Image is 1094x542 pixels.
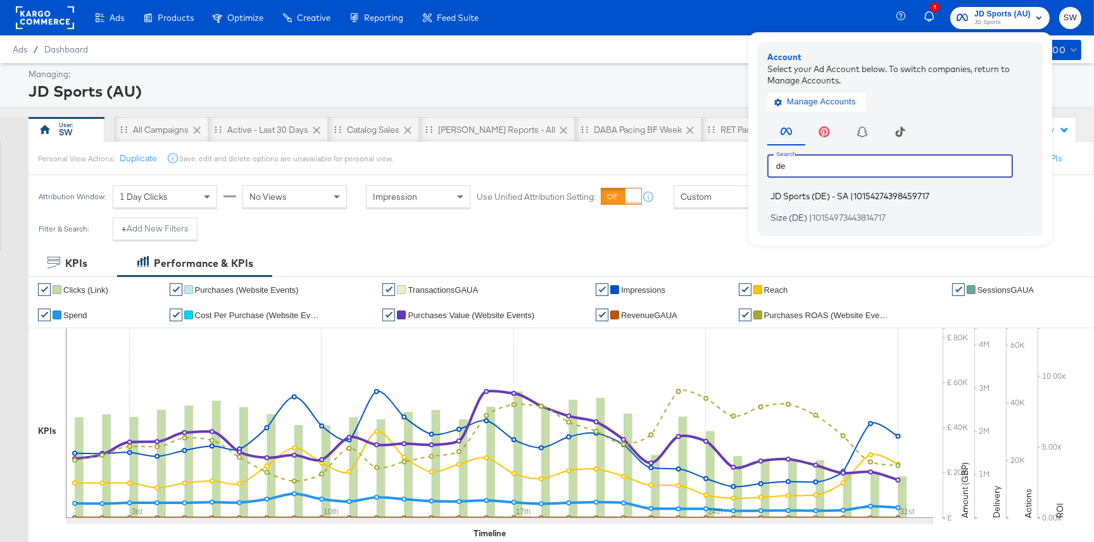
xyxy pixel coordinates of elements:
[1059,7,1081,29] button: SW
[950,7,1050,29] button: JD Sports (AU)JD Sports
[767,92,865,111] button: Manage Accounts
[739,283,751,296] a: ✔
[28,68,1078,80] div: Managing:
[38,425,56,437] div: KPIs
[364,13,403,23] span: Reporting
[474,527,506,539] div: Timeline
[334,126,341,133] div: Drag to reorder tab
[930,3,940,12] div: 1
[959,462,971,518] text: Amount (GBP)
[708,126,715,133] div: Drag to reorder tab
[382,283,395,296] a: ✔
[974,8,1031,21] span: JD Sports (AU)
[120,191,168,202] span: 1 Day Clicks
[110,13,124,23] span: Ads
[767,63,1033,86] div: Select your Ad Account below. To switch companies, return to Manage Accounts.
[195,311,322,320] span: Cost Per Purchase (Website Events)
[770,191,848,201] span: JD Sports (DE) - SA
[170,309,182,321] a: ✔
[621,285,665,295] span: Impressions
[158,13,194,23] span: Products
[13,44,27,54] span: Ads
[408,311,534,320] span: Purchases Value (Website Events)
[28,80,1078,102] div: JD Sports (AU)
[991,486,1002,518] text: Delivery
[373,191,417,202] span: Impression
[952,283,965,296] a: ✔
[437,13,479,23] span: Feed Suite
[133,124,189,136] div: All Campaigns
[581,126,588,133] div: Drag to reorder tab
[974,18,1031,28] span: JD Sports
[63,311,87,320] span: Spend
[120,152,157,164] button: Duplicate
[408,285,478,295] span: TransactionsGAUA
[27,44,44,54] span: /
[812,212,886,222] span: 10154973443814717
[195,285,299,295] span: Purchases (Website Events)
[179,154,393,164] div: Save, edit and delete options are unavailable for personal view.
[44,44,88,54] a: Dashboard
[38,309,51,321] a: ✔
[227,124,308,136] div: Active - Last 30 Days
[853,191,929,201] span: 10154274398459717
[120,126,127,133] div: Drag to reorder tab
[154,256,253,271] div: Performance & KPIs
[850,191,853,201] span: |
[122,223,127,235] strong: +
[764,285,788,295] span: Reach
[681,191,712,202] span: Custom
[1022,488,1034,518] text: Actions
[978,285,1034,295] span: SessionsGAUA
[347,124,399,136] div: Catalog Sales
[38,283,51,296] a: ✔
[249,191,287,202] span: No Views
[38,154,115,164] div: Personal View Actions:
[922,6,944,30] button: 1
[770,212,807,222] span: Size (DE)
[60,126,73,139] div: SW
[720,124,800,136] div: RET Pacing BF Week
[227,13,263,23] span: Optimize
[38,192,106,201] div: Attribution Window:
[170,283,182,296] a: ✔
[297,13,330,23] span: Creative
[1054,503,1066,518] text: ROI
[215,126,222,133] div: Drag to reorder tab
[477,191,596,203] label: Use Unified Attribution Setting:
[764,311,891,320] span: Purchases ROAS (Website Events)
[809,212,812,222] span: |
[382,309,395,321] a: ✔
[596,309,608,321] a: ✔
[38,225,89,233] div: Filter & Search:
[594,124,682,136] div: DABA Pacing BF Week
[63,285,108,295] span: Clicks (Link)
[596,283,608,296] a: ✔
[621,311,677,320] span: RevenueGAUA
[438,124,555,136] div: [PERSON_NAME] Reports - All
[767,51,1033,63] div: Account
[739,309,751,321] a: ✔
[1064,11,1076,25] span: SW
[425,126,432,133] div: Drag to reorder tab
[113,218,198,240] button: +Add New Filters
[777,95,856,109] span: Manage Accounts
[65,256,87,271] div: KPIs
